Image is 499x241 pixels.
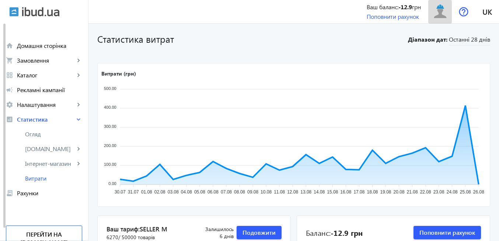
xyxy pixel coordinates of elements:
[407,35,447,43] b: Діапазон дат:
[25,160,75,167] span: Інтернет-магазин
[154,190,165,195] tspan: 02.08
[108,181,116,186] tspan: 0.00
[168,190,179,195] tspan: 03.08
[17,42,82,49] span: Домашня сторінка
[314,190,325,195] tspan: 14.08
[75,101,82,108] mat-icon: keyboard_arrow_right
[306,227,363,238] div: Баланс:
[25,130,82,138] span: Огляд
[192,226,234,233] span: Залишилось
[274,190,285,195] tspan: 11.08
[97,32,404,45] h1: Статистика витрат
[419,228,475,237] span: Поповнити рахунок
[6,116,13,123] mat-icon: analytics
[287,190,298,195] tspan: 12.08
[104,105,116,110] tspan: 400.00
[380,190,391,195] tspan: 19.08
[207,190,219,195] tspan: 06.08
[237,226,282,239] button: Подовжити
[107,234,155,241] span: 6270
[25,175,82,182] span: Витрати
[398,3,412,11] b: -12.9
[17,189,82,197] span: Рахунки
[234,190,245,195] tspan: 08.08
[413,226,481,239] button: Поповнити рахунок
[101,70,136,77] text: Витрати (грн)
[104,86,116,91] tspan: 500.00
[327,190,338,195] tspan: 15.08
[482,7,492,16] span: uk
[192,226,234,240] div: 6 днів
[221,190,232,195] tspan: 07.08
[17,116,75,123] span: Статистика
[367,190,378,195] tspan: 18.08
[181,190,192,195] tspan: 04.08
[104,143,116,148] tspan: 200.00
[104,163,116,167] tspan: 100.00
[432,3,449,20] img: user.svg
[407,190,418,195] tspan: 21.08
[75,57,82,64] mat-icon: keyboard_arrow_right
[75,71,82,79] mat-icon: keyboard_arrow_right
[433,190,444,195] tspan: 23.08
[115,190,126,195] tspan: 30.07
[473,190,484,195] tspan: 26.08
[17,101,75,108] span: Налаштування
[6,86,13,94] mat-icon: campaign
[449,35,490,45] span: Останні 28 днів
[6,189,13,197] mat-icon: receipt_long
[17,86,82,94] span: Рекламні кампанії
[22,7,59,17] img: ibud_text.svg
[17,71,75,79] span: Каталог
[447,190,458,195] tspan: 24.08
[261,190,272,195] tspan: 10.08
[75,116,82,123] mat-icon: keyboard_arrow_right
[140,225,167,233] span: Seller M
[6,57,13,64] mat-icon: shopping_cart
[394,190,405,195] tspan: 20.08
[75,160,82,167] mat-icon: keyboard_arrow_right
[25,145,75,153] span: [DOMAIN_NAME]
[367,3,421,11] div: Ваш баланс: грн
[194,190,205,195] tspan: 05.08
[6,42,13,49] mat-icon: home
[242,228,276,237] span: Подовжити
[104,124,116,129] tspan: 300.00
[459,7,468,17] img: help.svg
[340,190,351,195] tspan: 16.08
[75,145,82,153] mat-icon: keyboard_arrow_right
[9,7,19,17] img: ibud.svg
[247,190,258,195] tspan: 09.08
[118,234,155,241] span: / 50000 товарів
[141,190,152,195] tspan: 01.08
[300,190,311,195] tspan: 13.08
[6,101,13,108] mat-icon: settings
[331,227,363,238] b: -12.9 грн
[128,190,139,195] tspan: 31.07
[17,57,75,64] span: Замовлення
[107,225,192,234] span: Ваш тариф:
[6,71,13,79] mat-icon: grid_view
[353,190,364,195] tspan: 17.08
[420,190,431,195] tspan: 22.08
[367,13,419,20] a: Поповнити рахунок
[460,190,471,195] tspan: 25.08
